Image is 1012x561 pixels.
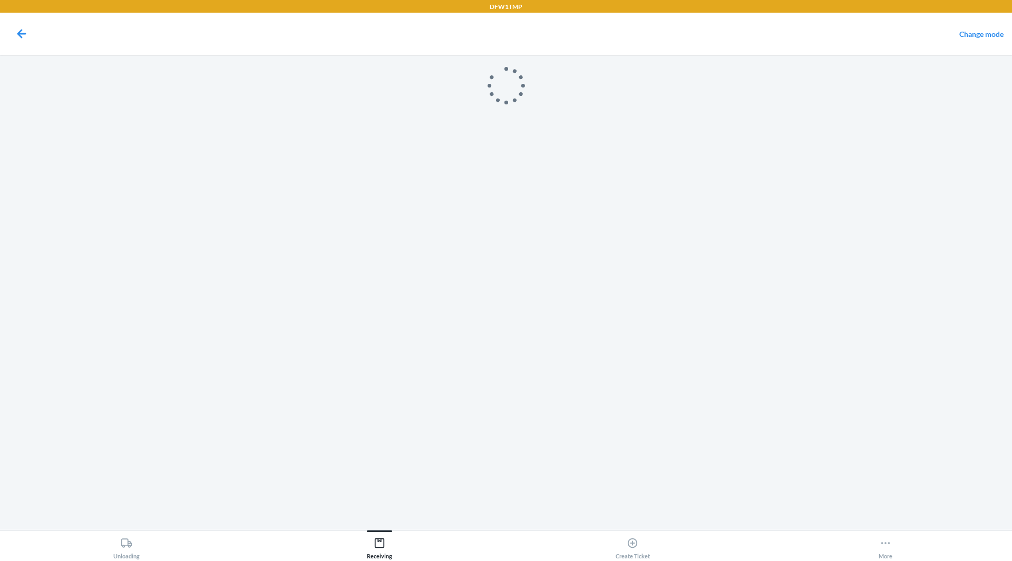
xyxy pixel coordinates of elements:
p: DFW1TMP [490,2,522,12]
a: Change mode [959,30,1004,38]
div: Receiving [367,533,392,559]
div: More [879,533,892,559]
button: Receiving [253,530,506,559]
button: More [759,530,1012,559]
div: Unloading [113,533,140,559]
button: Create Ticket [506,530,759,559]
div: Create Ticket [616,533,650,559]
